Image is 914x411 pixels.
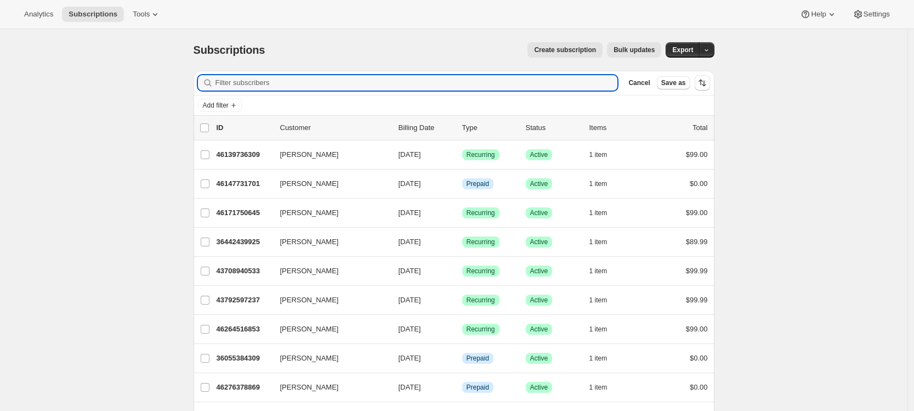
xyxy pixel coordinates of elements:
[530,296,548,305] span: Active
[661,78,686,87] span: Save as
[793,7,843,22] button: Help
[589,325,608,334] span: 1 item
[217,176,708,192] div: 46147731701[PERSON_NAME][DATE]InfoPrepaidSuccessActive1 item$0.00
[526,122,581,133] p: Status
[217,149,271,160] p: 46139736309
[217,207,271,218] p: 46171750645
[217,263,708,279] div: 43708940533[PERSON_NAME][DATE]SuccessRecurringSuccessActive1 item$99.99
[614,46,655,54] span: Bulk updates
[399,267,421,275] span: [DATE]
[589,147,620,162] button: 1 item
[69,10,117,19] span: Subscriptions
[530,179,548,188] span: Active
[274,350,383,367] button: [PERSON_NAME]
[589,205,620,221] button: 1 item
[217,234,708,250] div: 36442439925[PERSON_NAME][DATE]SuccessRecurringSuccessActive1 item$89.99
[527,42,603,58] button: Create subscription
[274,379,383,396] button: [PERSON_NAME]
[399,383,421,391] span: [DATE]
[690,383,708,391] span: $0.00
[217,147,708,162] div: 46139736309[PERSON_NAME][DATE]SuccessRecurringSuccessActive1 item$99.00
[467,296,495,305] span: Recurring
[217,353,271,364] p: 36055384309
[467,267,495,275] span: Recurring
[690,354,708,362] span: $0.00
[198,99,242,112] button: Add filter
[589,122,644,133] div: Items
[686,325,708,333] span: $99.00
[217,295,271,306] p: 43792597237
[690,179,708,188] span: $0.00
[217,178,271,189] p: 46147731701
[217,237,271,247] p: 36442439925
[589,176,620,192] button: 1 item
[672,46,693,54] span: Export
[589,296,608,305] span: 1 item
[280,353,339,364] span: [PERSON_NAME]
[217,382,271,393] p: 46276378869
[280,382,339,393] span: [PERSON_NAME]
[62,7,124,22] button: Subscriptions
[589,209,608,217] span: 1 item
[530,325,548,334] span: Active
[274,204,383,222] button: [PERSON_NAME]
[534,46,596,54] span: Create subscription
[686,150,708,159] span: $99.00
[217,324,271,335] p: 46264516853
[217,292,708,308] div: 43792597237[PERSON_NAME][DATE]SuccessRecurringSuccessActive1 item$99.99
[846,7,896,22] button: Settings
[589,150,608,159] span: 1 item
[399,238,421,246] span: [DATE]
[126,7,167,22] button: Tools
[589,179,608,188] span: 1 item
[280,122,390,133] p: Customer
[589,238,608,246] span: 1 item
[217,122,271,133] p: ID
[467,325,495,334] span: Recurring
[686,238,708,246] span: $89.99
[217,322,708,337] div: 46264516853[PERSON_NAME][DATE]SuccessRecurringSuccessActive1 item$99.00
[530,238,548,246] span: Active
[280,207,339,218] span: [PERSON_NAME]
[530,209,548,217] span: Active
[194,44,265,56] span: Subscriptions
[530,150,548,159] span: Active
[462,122,517,133] div: Type
[217,205,708,221] div: 46171750645[PERSON_NAME][DATE]SuccessRecurringSuccessActive1 item$99.00
[24,10,53,19] span: Analytics
[686,209,708,217] span: $99.00
[589,234,620,250] button: 1 item
[133,10,150,19] span: Tools
[666,42,700,58] button: Export
[280,266,339,277] span: [PERSON_NAME]
[215,75,618,91] input: Filter subscribers
[274,233,383,251] button: [PERSON_NAME]
[399,209,421,217] span: [DATE]
[686,296,708,304] span: $99.99
[399,296,421,304] span: [DATE]
[274,146,383,164] button: [PERSON_NAME]
[467,150,495,159] span: Recurring
[274,175,383,193] button: [PERSON_NAME]
[217,351,708,366] div: 36055384309[PERSON_NAME][DATE]InfoPrepaidSuccessActive1 item$0.00
[280,237,339,247] span: [PERSON_NAME]
[589,383,608,392] span: 1 item
[530,354,548,363] span: Active
[589,354,608,363] span: 1 item
[589,380,620,395] button: 1 item
[399,325,421,333] span: [DATE]
[280,178,339,189] span: [PERSON_NAME]
[18,7,60,22] button: Analytics
[467,354,489,363] span: Prepaid
[280,324,339,335] span: [PERSON_NAME]
[864,10,890,19] span: Settings
[657,76,690,89] button: Save as
[467,238,495,246] span: Recurring
[274,320,383,338] button: [PERSON_NAME]
[607,42,661,58] button: Bulk updates
[203,101,229,110] span: Add filter
[274,262,383,280] button: [PERSON_NAME]
[811,10,826,19] span: Help
[589,351,620,366] button: 1 item
[589,322,620,337] button: 1 item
